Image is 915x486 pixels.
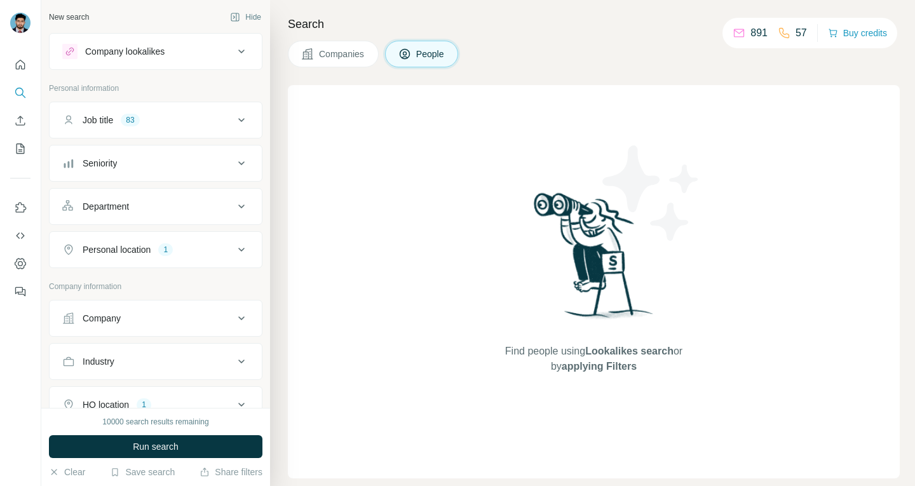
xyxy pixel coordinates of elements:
div: Personal location [83,243,151,256]
p: 57 [796,25,807,41]
span: Run search [133,440,179,453]
p: Company information [49,281,262,292]
button: Company lookalikes [50,36,262,67]
button: Use Surfe on LinkedIn [10,196,30,219]
div: Company [83,312,121,325]
img: Surfe Illustration - Woman searching with binoculars [528,189,660,331]
div: Seniority [83,157,117,170]
button: Search [10,81,30,104]
button: Buy credits [828,24,887,42]
div: Company lookalikes [85,45,165,58]
h4: Search [288,15,900,33]
button: HQ location1 [50,389,262,420]
div: 1 [158,244,173,255]
button: Hide [221,8,270,27]
img: Surfe Illustration - Stars [594,136,708,250]
button: Dashboard [10,252,30,275]
span: People [416,48,445,60]
div: HQ location [83,398,129,411]
button: Run search [49,435,262,458]
span: Lookalikes search [585,346,674,356]
span: applying Filters [562,361,637,372]
button: Clear [49,466,85,478]
div: Job title [83,114,113,126]
button: Job title83 [50,105,262,135]
p: Personal information [49,83,262,94]
button: Company [50,303,262,334]
span: Find people using or by [492,344,695,374]
div: 10000 search results remaining [102,416,208,428]
button: Industry [50,346,262,377]
button: Enrich CSV [10,109,30,132]
img: Avatar [10,13,30,33]
button: Seniority [50,148,262,179]
button: My lists [10,137,30,160]
div: Department [83,200,129,213]
button: Feedback [10,280,30,303]
span: Companies [319,48,365,60]
div: Industry [83,355,114,368]
button: Save search [110,466,175,478]
div: 1 [137,399,151,410]
button: Quick start [10,53,30,76]
p: 891 [750,25,768,41]
button: Share filters [200,466,262,478]
button: Use Surfe API [10,224,30,247]
div: 83 [121,114,139,126]
button: Personal location1 [50,234,262,265]
div: New search [49,11,89,23]
button: Department [50,191,262,222]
